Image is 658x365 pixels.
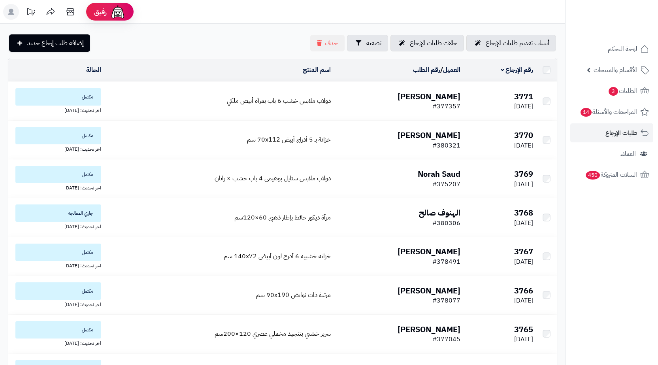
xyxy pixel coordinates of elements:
a: السلات المتروكة450 [570,165,653,184]
img: logo-2.png [604,20,650,37]
button: تصفية [347,35,388,51]
b: الهنوف صالح [419,207,460,219]
span: تصفية [366,38,381,48]
b: [PERSON_NAME] [398,285,460,297]
a: إضافة طلب إرجاع جديد [9,34,90,52]
b: 3769 [514,168,533,180]
b: 3767 [514,246,533,257]
div: اخر تحديث: [DATE] [11,261,101,269]
span: 450 [586,171,600,180]
span: المراجعات والأسئلة [580,106,637,117]
b: [PERSON_NAME] [398,129,460,141]
span: 3 [609,87,618,96]
span: #380306 [432,218,460,228]
a: خزانة بـ 5 أدراج أبيض ‎70x112 سم‏ [247,135,331,144]
td: / [334,59,464,81]
img: ai-face.png [110,4,126,20]
span: [DATE] [514,257,533,267]
b: [PERSON_NAME] [398,91,460,102]
span: مكتمل [15,127,101,144]
b: 3768 [514,207,533,219]
span: رفيق [94,7,107,17]
div: اخر تحديث: [DATE] [11,339,101,347]
a: دولاب ملابس خشب 6 باب بمرآة أبيض ملكي [227,96,331,106]
div: اخر تحديث: [DATE] [11,222,101,230]
span: مكتمل [15,244,101,261]
span: مكتمل [15,166,101,183]
a: طلبات الإرجاع [570,123,653,142]
span: [DATE] [514,180,533,189]
b: 3765 [514,323,533,335]
span: [DATE] [514,335,533,344]
span: #380321 [432,141,460,150]
span: مكتمل [15,88,101,106]
b: [PERSON_NAME] [398,323,460,335]
a: مرتبة ذات نوابض 90x190 سم [256,290,331,300]
b: Norah Saud [418,168,460,180]
span: [DATE] [514,102,533,111]
button: حذف [310,35,345,51]
a: رقم الإرجاع [501,65,534,75]
a: دولاب ملابس ستايل بوهيمي 4 باب خشب × راتان [215,174,331,183]
a: العميل [443,65,460,75]
span: جاري المعالجه [15,204,101,222]
span: [DATE] [514,218,533,228]
a: خزانة خشبية 6 أدرج لون أبيض 140x72 سم [224,252,331,261]
span: العملاء [620,148,636,159]
a: مرآة ديكور حائط بإطار ذهبي 60×120سم [234,213,331,222]
span: حذف [325,38,338,48]
span: لوحة التحكم [608,43,637,55]
a: رقم الطلب [413,65,440,75]
span: [DATE] [514,296,533,305]
div: اخر تحديث: [DATE] [11,183,101,191]
b: 3766 [514,285,533,297]
span: الطلبات [608,85,637,96]
div: اخر تحديث: [DATE] [11,300,101,308]
a: حالات طلبات الإرجاع [390,35,464,51]
span: الأقسام والمنتجات [594,64,637,76]
span: مكتمل [15,282,101,300]
span: أسباب تقديم طلبات الإرجاع [486,38,549,48]
span: حالات طلبات الإرجاع [410,38,457,48]
span: السلات المتروكة [585,169,637,180]
span: #377045 [432,335,460,344]
div: اخر تحديث: [DATE] [11,144,101,153]
span: #378077 [432,296,460,305]
span: #378491 [432,257,460,267]
a: المراجعات والأسئلة14 [570,102,653,121]
b: 3771 [514,91,533,102]
a: اسم المنتج [303,65,331,75]
span: #377357 [432,102,460,111]
a: أسباب تقديم طلبات الإرجاع [466,35,556,51]
a: العملاء [570,144,653,163]
a: لوحة التحكم [570,40,653,59]
span: [DATE] [514,141,533,150]
a: تحديثات المنصة [21,4,41,22]
a: الطلبات3 [570,81,653,100]
span: مكتمل [15,321,101,339]
span: 14 [581,108,592,117]
div: اخر تحديث: [DATE] [11,106,101,114]
span: #375207 [432,180,460,189]
span: إضافة طلب إرجاع جديد [27,38,84,48]
b: [PERSON_NAME] [398,246,460,257]
a: سرير خشبي بتنجيد مخملي عصري 120×200سم [215,329,331,339]
span: طلبات الإرجاع [605,127,637,138]
a: الحالة [86,65,101,75]
b: 3770 [514,129,533,141]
